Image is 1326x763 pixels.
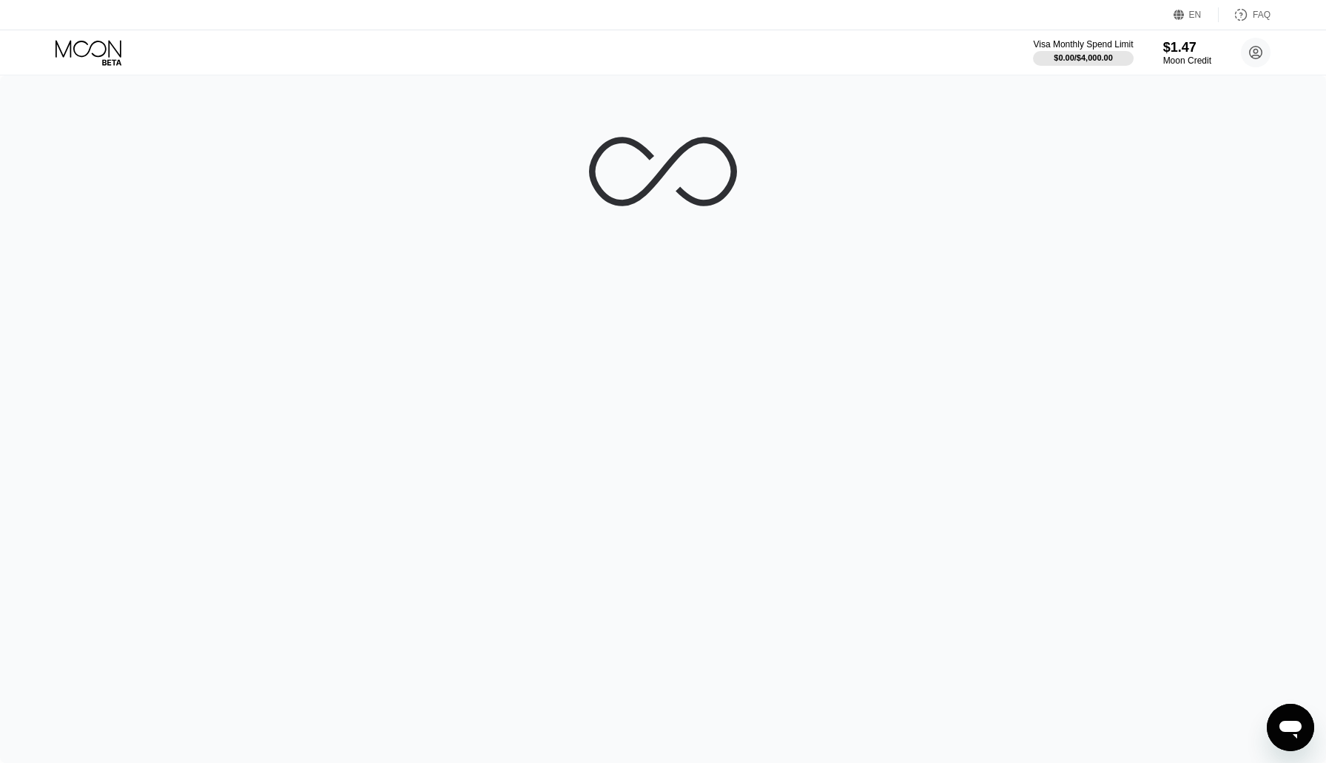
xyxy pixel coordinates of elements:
iframe: Button to launch messaging window, conversation in progress [1267,704,1314,751]
div: EN [1174,7,1219,22]
div: $0.00 / $4,000.00 [1054,53,1113,62]
div: Visa Monthly Spend Limit [1033,39,1133,50]
div: $1.47Moon Credit [1163,40,1211,66]
div: Moon Credit [1163,55,1211,66]
div: EN [1189,10,1202,20]
div: $1.47 [1163,40,1211,55]
div: FAQ [1219,7,1271,22]
div: Visa Monthly Spend Limit$0.00/$4,000.00 [1033,39,1133,66]
div: FAQ [1253,10,1271,20]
